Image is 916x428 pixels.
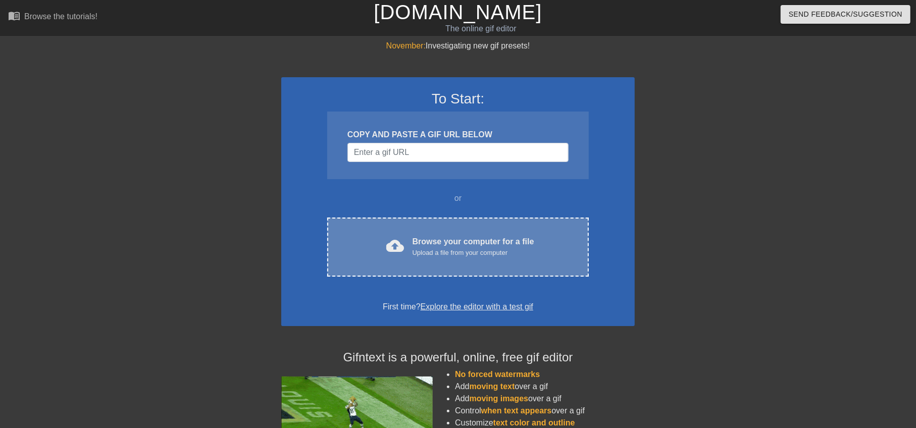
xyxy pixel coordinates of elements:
[386,41,426,50] span: November:
[421,302,533,311] a: Explore the editor with a test gif
[311,23,652,35] div: The online gif editor
[413,236,534,258] div: Browse your computer for a file
[281,350,635,365] h4: Gifntext is a powerful, online, free gif editor
[470,394,528,403] span: moving images
[493,418,575,427] span: text color and outline
[481,406,552,415] span: when text appears
[386,237,404,255] span: cloud_upload
[455,370,540,379] span: No forced watermarks
[455,381,635,393] li: Add over a gif
[413,248,534,258] div: Upload a file from your computer
[374,1,542,23] a: [DOMAIN_NAME]
[294,90,622,108] h3: To Start:
[455,405,635,417] li: Control over a gif
[8,10,97,25] a: Browse the tutorials!
[308,192,608,204] div: or
[24,12,97,21] div: Browse the tutorials!
[470,382,515,391] span: moving text
[347,143,569,162] input: Username
[789,8,902,21] span: Send Feedback/Suggestion
[455,393,635,405] li: Add over a gif
[281,40,635,52] div: Investigating new gif presets!
[294,301,622,313] div: First time?
[347,129,569,141] div: COPY AND PASTE A GIF URL BELOW
[781,5,910,24] button: Send Feedback/Suggestion
[8,10,20,22] span: menu_book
